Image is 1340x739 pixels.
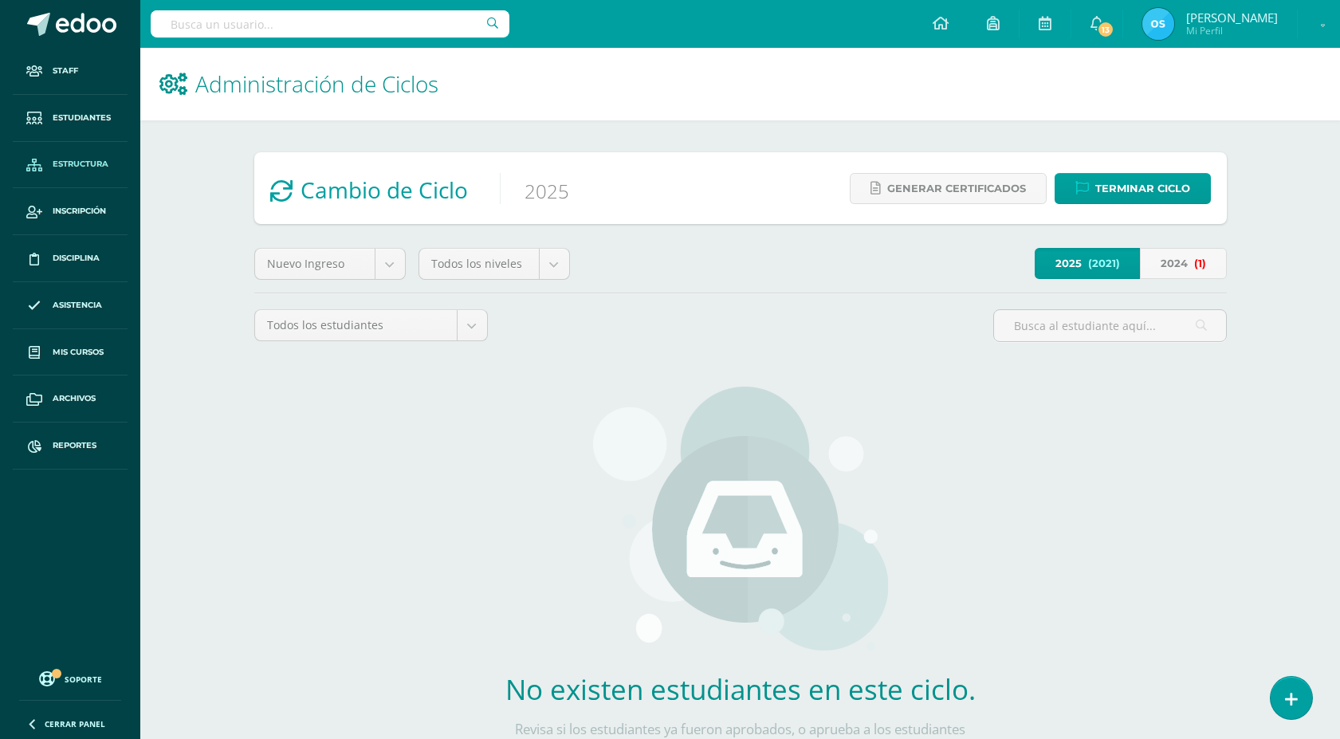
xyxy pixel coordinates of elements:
[151,10,509,37] input: Busca un usuario...
[1097,21,1114,38] span: 13
[53,112,111,124] span: Estudiantes
[13,142,128,189] a: Estructura
[53,205,106,218] span: Inscripción
[45,718,105,729] span: Cerrar panel
[53,299,102,312] span: Asistencia
[13,95,128,142] a: Estudiantes
[1142,8,1174,40] img: 070b477f6933f8ce66674da800cc5d3f.png
[13,48,128,95] a: Staff
[593,387,888,658] img: stages.png
[53,439,96,452] span: Reportes
[19,667,121,689] a: Soporte
[53,346,104,359] span: Mis cursos
[13,188,128,235] a: Inscripción
[1194,249,1206,278] span: (1)
[505,670,976,708] h2: No existen estudiantes en este ciclo.
[13,329,128,376] a: Mis cursos
[1088,249,1120,278] span: (2021)
[13,375,128,423] a: Archivos
[195,69,438,99] a: Administración de Ciclos
[850,173,1047,204] a: Generar certificados
[53,252,100,265] span: Disciplina
[65,674,102,685] span: Soporte
[1095,174,1190,203] span: Terminar Ciclo
[525,178,569,204] span: 2025
[887,174,1026,203] span: Generar certificados
[267,310,445,340] span: Todos los estudiantes
[53,158,108,171] span: Estructura
[255,249,405,279] a: Nuevo Ingreso
[255,310,487,340] a: Todos los estudiantes
[1035,248,1140,279] a: 2025(2021)
[53,65,78,77] span: Staff
[1140,248,1227,279] a: 2024(1)
[53,392,96,405] span: Archivos
[1055,173,1211,204] a: Terminar Ciclo
[13,423,128,470] a: Reportes
[267,249,363,279] span: Nuevo Ingreso
[13,282,128,329] a: Asistencia
[994,310,1226,341] input: Busca al estudiante aquí...
[13,235,128,282] a: Disciplina
[431,249,527,279] span: Todos los niveles
[1186,10,1278,26] span: [PERSON_NAME]
[1186,24,1278,37] span: Mi Perfil
[301,175,468,205] span: Cambio de Ciclo
[419,249,569,279] a: Todos los niveles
